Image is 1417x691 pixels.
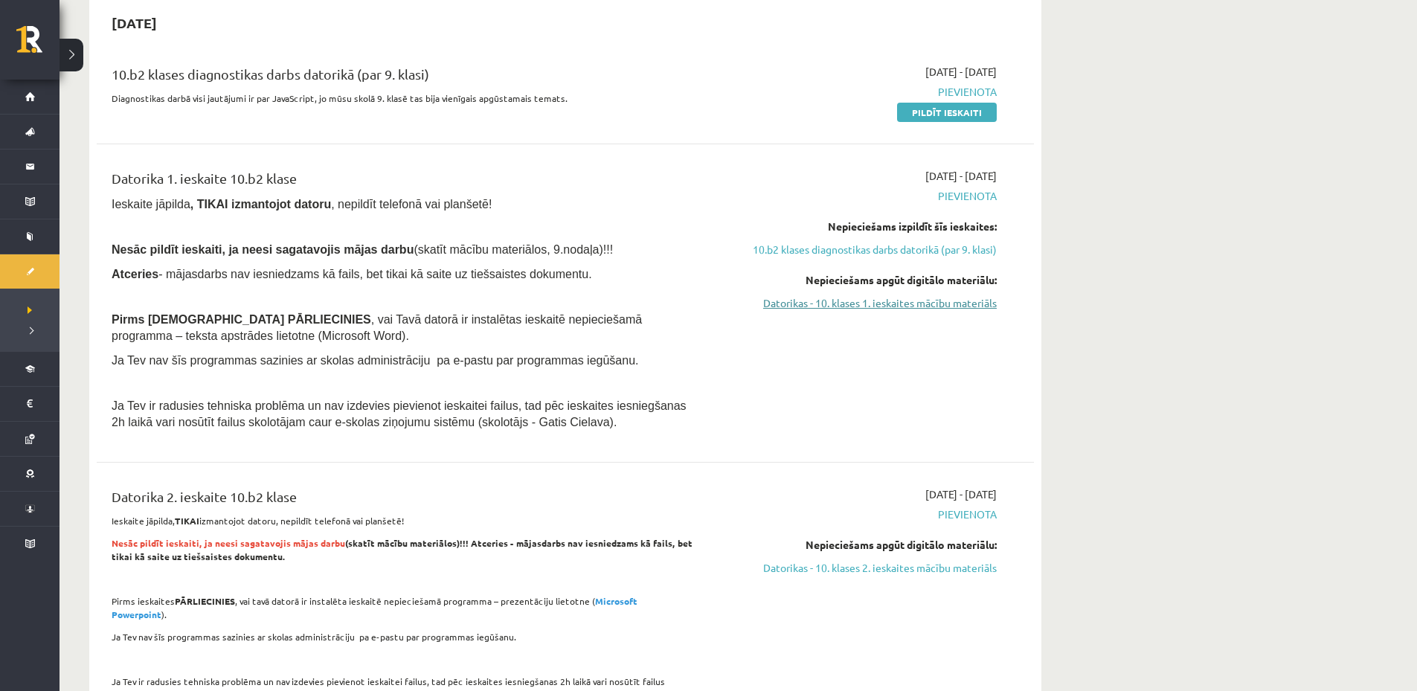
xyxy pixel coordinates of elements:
[716,507,997,522] span: Pievienota
[112,399,687,428] span: Ja Tev ir radusies tehniska problēma un nav izdevies pievienot ieskaitei failus, tad pēc ieskaite...
[897,103,997,122] a: Pildīt ieskaiti
[16,26,60,63] a: Rīgas 1. Tālmācības vidusskola
[925,64,997,80] span: [DATE] - [DATE]
[716,242,997,257] a: 10.b2 klases diagnostikas darbs datorikā (par 9. klasi)
[112,168,694,196] div: Datorika 1. ieskaite 10.b2 klase
[175,515,199,527] strong: TIKAI
[716,560,997,576] a: Datorikas - 10. klases 2. ieskaites mācību materiāls
[112,486,694,514] div: Datorika 2. ieskaite 10.b2 klase
[112,354,638,367] span: Ja Tev nav šīs programmas sazinies ar skolas administrāciju pa e-pastu par programmas iegūšanu.
[112,243,414,256] span: Nesāc pildīt ieskaiti, ja neesi sagatavojis mājas darbu
[716,84,997,100] span: Pievienota
[112,595,637,620] strong: Microsoft Powerpoint
[112,91,694,105] p: Diagnostikas darbā visi jautājumi ir par JavaScript, jo mūsu skolā 9. klasē tas bija vienīgais ap...
[716,295,997,311] a: Datorikas - 10. klases 1. ieskaites mācību materiāls
[112,313,371,326] span: Pirms [DEMOGRAPHIC_DATA] PĀRLIECINIES
[716,272,997,288] div: Nepieciešams apgūt digitālo materiālu:
[112,268,158,280] b: Atceries
[925,486,997,502] span: [DATE] - [DATE]
[190,198,331,210] b: , TIKAI izmantojot datoru
[716,537,997,553] div: Nepieciešams apgūt digitālo materiālu:
[414,243,613,256] span: (skatīt mācību materiālos, 9.nodaļa)!!!
[112,313,642,342] span: , vai Tavā datorā ir instalētas ieskaitē nepieciešamā programma – teksta apstrādes lietotne (Micr...
[112,594,694,621] p: Pirms ieskaites , vai tavā datorā ir instalēta ieskaitē nepieciešamā programma – prezentāciju lie...
[112,64,694,91] div: 10.b2 klases diagnostikas darbs datorikā (par 9. klasi)
[112,514,694,527] p: Ieskaite jāpilda, izmantojot datoru, nepildīt telefonā vai planšetē!
[112,537,693,562] strong: (skatīt mācību materiālos)!!! Atceries - mājasdarbs nav iesniedzams kā fails, bet tikai kā saite ...
[716,219,997,234] div: Nepieciešams izpildīt šīs ieskaites:
[97,5,172,40] h2: [DATE]
[175,595,235,607] strong: PĀRLIECINIES
[112,268,592,280] span: - mājasdarbs nav iesniedzams kā fails, bet tikai kā saite uz tiešsaistes dokumentu.
[716,188,997,204] span: Pievienota
[112,630,694,643] p: Ja Tev nav šīs programmas sazinies ar skolas administrāciju pa e-pastu par programmas iegūšanu.
[112,198,492,210] span: Ieskaite jāpilda , nepildīt telefonā vai planšetē!
[112,537,345,549] span: Nesāc pildīt ieskaiti, ja neesi sagatavojis mājas darbu
[925,168,997,184] span: [DATE] - [DATE]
